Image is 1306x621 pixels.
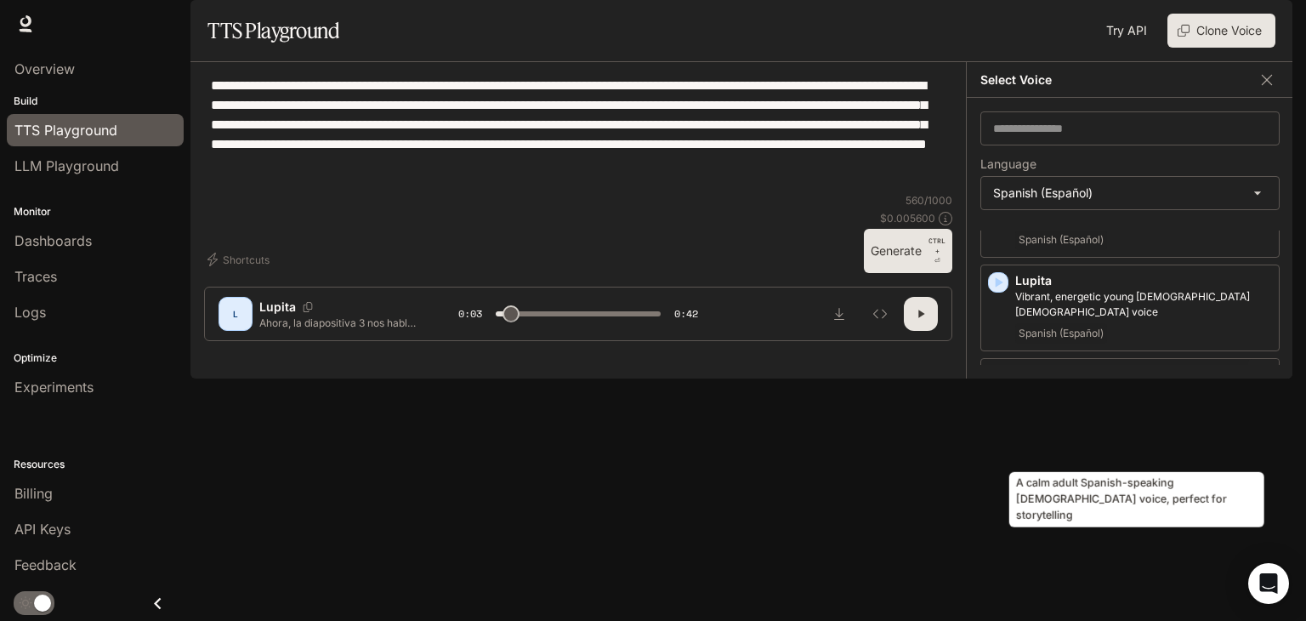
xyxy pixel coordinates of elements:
div: A calm adult Spanish-speaking [DEMOGRAPHIC_DATA] voice, perfect for storytelling [1009,472,1264,527]
button: Inspect [863,297,897,331]
a: Try API [1099,14,1154,48]
span: 0:03 [458,305,482,322]
div: L [222,300,249,328]
div: Spanish (Español) [981,177,1279,209]
p: Lupita [259,299,296,316]
div: Open Intercom Messenger [1248,563,1289,604]
p: Language [980,158,1036,170]
p: Lupita [1015,272,1272,289]
p: 560 / 1000 [906,193,952,208]
p: Vibrant, energetic young Spanish-speaking female voice [1015,289,1272,320]
button: Copy Voice ID [296,302,320,312]
button: GenerateCTRL +⏎ [864,229,952,273]
p: ⏎ [928,236,945,266]
button: Shortcuts [204,246,276,273]
button: Clone Voice [1167,14,1275,48]
p: Ahora, la diapositiva 3 nos habla de la importancia de esta ruta en distintos tejidos. Los glóbul... [259,316,417,330]
p: CTRL + [928,236,945,256]
span: 0:42 [674,305,698,322]
span: Spanish (Español) [1015,323,1107,344]
button: Download audio [822,297,856,331]
h1: TTS Playground [207,14,339,48]
span: Spanish (Español) [1015,230,1107,250]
